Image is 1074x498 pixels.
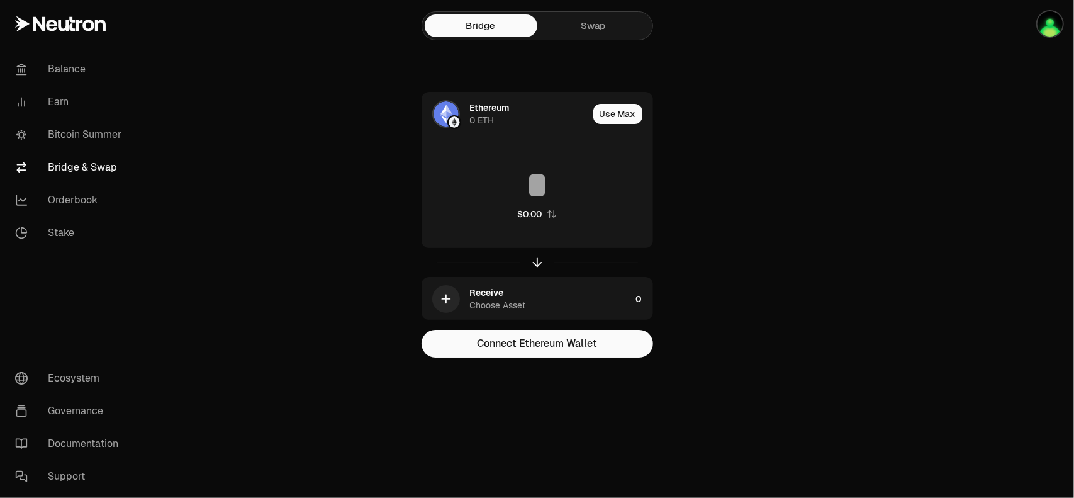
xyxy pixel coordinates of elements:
div: Receive [470,286,504,299]
a: Documentation [5,427,136,460]
button: Use Max [593,104,642,124]
a: Earn [5,86,136,118]
img: sw-firefox [1038,11,1063,37]
button: Connect Ethereum Wallet [422,330,653,358]
a: Ecosystem [5,362,136,395]
div: 0 [636,278,652,320]
div: ETH LogoEthereum LogoEthereum0 ETH [422,93,588,135]
img: ETH Logo [434,101,459,127]
a: Governance [5,395,136,427]
a: Bitcoin Summer [5,118,136,151]
a: Orderbook [5,184,136,217]
div: 0 ETH [470,114,495,127]
a: Bridge [425,14,537,37]
button: ReceiveChoose Asset0 [422,278,652,320]
div: Ethereum [470,101,510,114]
img: Ethereum Logo [449,116,460,128]
button: $0.00 [517,208,557,220]
a: Stake [5,217,136,249]
div: Choose Asset [470,299,526,312]
a: Balance [5,53,136,86]
a: Support [5,460,136,493]
a: Bridge & Swap [5,151,136,184]
div: ReceiveChoose Asset [422,278,631,320]
a: Swap [537,14,650,37]
div: $0.00 [517,208,542,220]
